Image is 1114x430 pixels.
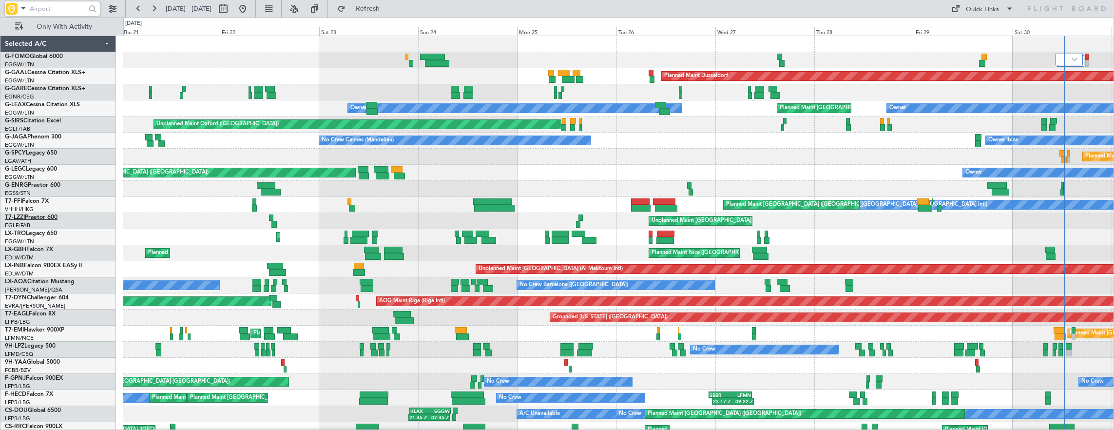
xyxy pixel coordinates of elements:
a: G-JAGAPhenom 300 [5,134,61,140]
div: Planned Maint [PERSON_NAME] [253,326,335,341]
div: Planned Maint Nice ([GEOGRAPHIC_DATA]) [652,246,760,260]
span: LX-TRO [5,231,26,236]
input: Airport [30,1,86,16]
a: LX-GBHFalcon 7X [5,247,53,253]
span: LX-INB [5,263,24,269]
div: Planned Maint [GEOGRAPHIC_DATA] ([GEOGRAPHIC_DATA]) [190,391,344,405]
a: LFPB/LBG [5,383,30,390]
div: No Crew [499,391,521,405]
a: EGSS/STN [5,190,31,197]
a: 9H-LPZLegacy 500 [5,343,56,349]
span: 9H-LPZ [5,343,24,349]
div: Planned Maint [GEOGRAPHIC_DATA] ([GEOGRAPHIC_DATA]) [780,101,933,116]
span: CS-DOU [5,408,28,413]
span: F-GPNJ [5,375,26,381]
span: G-GAAL [5,70,27,76]
span: G-LEAX [5,102,26,108]
div: Mon 25 [517,27,616,36]
a: EDLW/DTM [5,254,34,261]
img: arrow-gray.svg [1072,58,1077,61]
span: F-HECD [5,391,26,397]
div: [PERSON_NAME][GEOGRAPHIC_DATA] ([GEOGRAPHIC_DATA] Intl) [817,197,987,212]
a: G-ENRGPraetor 600 [5,182,60,188]
span: LX-GBH [5,247,26,253]
div: Planned Maint [GEOGRAPHIC_DATA] ([GEOGRAPHIC_DATA]) [279,230,433,244]
a: EGGW/LTN [5,141,34,149]
a: LFPB/LBG [5,415,30,422]
span: T7-DYN [5,295,27,301]
div: Thu 21 [121,27,220,36]
a: EGGW/LTN [5,174,34,181]
div: Owner [965,165,982,180]
a: CS-RRCFalcon 900LX [5,424,62,430]
a: G-GARECessna Citation XLS+ [5,86,85,92]
a: EVRA/[PERSON_NAME] [5,302,65,310]
div: AOG Maint Riga (Riga Intl) [379,294,445,309]
a: CS-DOUGlobal 6500 [5,408,61,413]
span: T7-EAGL [5,311,29,317]
a: LX-INBFalcon 900EX EASy II [5,263,82,269]
div: 23:17 Z [713,398,733,404]
a: [PERSON_NAME]/QSA [5,286,62,293]
div: Planned Maint [GEOGRAPHIC_DATA] ([GEOGRAPHIC_DATA]) [648,407,801,421]
div: No Crew [619,407,641,421]
span: G-ENRG [5,182,28,188]
div: No Crew [1081,374,1104,389]
div: Unplanned Maint [GEOGRAPHIC_DATA] (Al Maktoum Intl) [479,262,623,276]
span: G-FOMO [5,54,30,59]
a: G-SIRSCitation Excel [5,118,61,124]
a: LX-TROLegacy 650 [5,231,57,236]
div: Planned Maint [GEOGRAPHIC_DATA] ([GEOGRAPHIC_DATA]) [55,165,209,180]
span: Only With Activity [25,23,103,30]
div: Fri 29 [914,27,1013,36]
div: Planned Maint Nice ([GEOGRAPHIC_DATA]) [148,246,257,260]
div: 21:45 Z [409,414,429,420]
button: Quick Links [946,1,1018,17]
span: T7-EMI [5,327,24,333]
div: No Crew [693,342,715,357]
div: Sat 23 [319,27,418,36]
div: 07:45 Z [429,414,449,420]
a: VHHH/HKG [5,206,34,213]
a: T7-EAGLFalcon 8X [5,311,56,317]
div: Quick Links [966,5,999,15]
div: KLAX [410,408,430,414]
div: Owner Ibiza [988,133,1018,148]
span: CS-RRC [5,424,26,430]
div: LFMN [730,392,751,398]
span: Refresh [347,5,388,12]
span: G-SIRS [5,118,23,124]
div: Sun 24 [418,27,517,36]
span: 9H-YAA [5,359,27,365]
a: EGLF/FAB [5,222,30,229]
span: G-JAGA [5,134,27,140]
a: EGGW/LTN [5,61,34,68]
span: T7-LZZI [5,215,25,220]
span: T7-FFI [5,198,22,204]
div: No Crew Cannes (Mandelieu) [322,133,394,148]
a: LGAV/ATH [5,157,31,165]
div: Fri 22 [220,27,319,36]
div: Planned Maint Dusseldorf [664,69,728,83]
a: LX-AOACitation Mustang [5,279,75,285]
div: Tue 26 [616,27,715,36]
div: Grounded [US_STATE] ([GEOGRAPHIC_DATA]) [553,310,668,325]
div: A/C Unavailable [519,407,560,421]
a: F-HECDFalcon 7X [5,391,53,397]
a: G-LEGCLegacy 600 [5,166,57,172]
a: LFPB/LBG [5,399,30,406]
a: EGGW/LTN [5,77,34,84]
div: No Crew Barcelona ([GEOGRAPHIC_DATA]) [519,278,628,293]
button: Only With Activity [11,19,106,35]
a: 9H-YAAGlobal 5000 [5,359,60,365]
div: Unplanned Maint [GEOGRAPHIC_DATA] ([GEOGRAPHIC_DATA]) [652,214,812,228]
div: No Crew [487,374,509,389]
a: G-FOMOGlobal 6000 [5,54,63,59]
span: G-GARE [5,86,27,92]
span: G-LEGC [5,166,26,172]
a: F-GPNJFalcon 900EX [5,375,63,381]
button: Refresh [333,1,391,17]
a: EGNR/CEG [5,93,34,100]
div: [DATE] [125,20,142,28]
div: AOG Maint Hyères ([GEOGRAPHIC_DATA]-[GEOGRAPHIC_DATA]) [65,374,230,389]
